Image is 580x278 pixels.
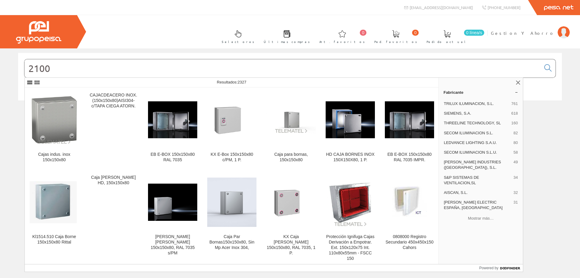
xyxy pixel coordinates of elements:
span: 82 [514,130,518,136]
div: KX Caja [PERSON_NAME] 150x150x80, RAL 7035, 1 P. [266,234,316,256]
a: Kl1514.510 Caja Borne 150x150x80 Rittal Kl1514.510 Caja Borne 150x150x80 Rittal [25,170,84,268]
span: 0 [360,30,366,36]
div: Cajas indus. inox 150x150x80 [30,152,79,163]
span: SIEMENS, S.A. [444,111,509,116]
span: TRILUX ILUMINACION, S.L. [444,101,509,106]
a: Powered by [479,264,523,272]
div: © Grupo Peisa [18,108,562,113]
div: HD CAJA BORNES INOX 150X150X80, 1 P. [326,152,375,163]
a: Caja Par Bornas150x150x80, Sin Mp Acer Inox 304, Caja Par Bornas150x150x80, Sin Mp Acer Inox 304, [202,170,261,268]
img: Kl1514.510 Caja Borne 150x150x80 Rittal [30,181,79,223]
span: Últimas compras [264,39,310,45]
div: [PERSON_NAME] [PERSON_NAME] 150x150x80, RAL 7035 s/PM [148,234,197,256]
div: KX E-Box 150x150x80 c/PM, 1 P. [207,152,256,163]
span: 761 [511,101,518,106]
a: Fabricante [439,87,523,97]
div: EB E-BOX 150x150x80 RAL 7035 IMPR. [385,152,434,163]
img: Caja para bornas, 150x150x80 [266,106,316,134]
span: Pedido actual [427,39,468,45]
span: SECOM ILUMINACION S.L.U. [444,150,511,155]
span: 31 [514,200,518,211]
span: 32 [514,190,518,195]
a: CAJACDEACERO INOX.(150x150x80)AISI304-c/TAPA CIEGA ATORN. [84,88,143,170]
span: 0 [412,30,419,36]
img: Cajas indus. inox 150x150x80 [30,95,79,144]
a: Últimas compras [258,25,313,47]
span: [PERSON_NAME] ELECTRIC ESPAÑA, [GEOGRAPHIC_DATA] [444,200,511,211]
span: AISCAN, S.L. [444,190,511,195]
input: Buscar... [24,59,541,77]
a: KX Caja de Bornes 150x150x80, RAL 7035, 1 P. KX Caja [PERSON_NAME] 150x150x80, RAL 7035, 1 P. [262,170,321,268]
span: Ped. favoritos [374,39,417,45]
div: Kl1514.510 Caja Borne 150x150x80 Rittal [30,234,79,245]
a: KL CAJA BORNES 150x150x80, RAL 7035 s/PM [PERSON_NAME] [PERSON_NAME] 150x150x80, RAL 7035 s/PM [143,170,202,268]
a: Caja para bornas, 150x150x80 Caja para bornas, 150x150x80 [262,88,321,170]
a: EB E-BOX 150x150x80 RAL 7035 EB E-BOX 150x150x80 RAL 7035 [143,88,202,170]
div: CAJACDEACERO INOX.(150x150x80)AISI304-c/TAPA CIEGA ATORN. [89,93,138,109]
a: Selectores [216,25,257,47]
span: 618 [511,111,518,116]
div: 0808000 Registro Secundario 450x450x150 Cahors [385,234,434,250]
span: 49 [514,159,518,170]
span: LEDVANCE LIGHTING S.A.U. [444,140,511,146]
span: 0 línea/s [464,30,484,36]
button: Mostrar más… [441,213,520,223]
div: EB E-BOX 150x150x80 RAL 7035 [148,152,197,163]
a: 0808000 Registro Secundario 450x450x150 Cahors 0808000 Registro Secundario 450x450x150 Cahors [380,170,439,268]
img: KX Caja de Bornes 150x150x80, RAL 7035, 1 P. [266,184,316,221]
a: Cajas indus. inox 150x150x80 Cajas indus. inox 150x150x80 [25,88,84,170]
img: HD CAJA BORNES INOX 150X150X80, 1 P. [326,101,375,138]
div: Caja Par Bornas150x150x80, Sin Mp Acer Inox 304, [207,234,256,250]
span: [EMAIL_ADDRESS][DOMAIN_NAME] [410,5,473,10]
img: EB E-BOX 150x150x80 RAL 7035 [148,101,197,138]
span: 80 [514,140,518,146]
span: S&P SISTEMAS DE VENTILACION,SL [444,175,511,186]
span: [PHONE_NUMBER] [488,5,520,10]
span: 34 [514,175,518,186]
span: 160 [511,120,518,126]
img: KX E-Box 150x150x80 c/PM, 1 P. [207,101,256,138]
a: Gestion Y Ahorro [491,25,570,31]
img: Caja Par Bornas150x150x80, Sin Mp Acer Inox 304, [207,178,256,227]
span: Powered by [479,265,498,271]
a: EB E-BOX 150x150x80 RAL 7035 IMPR. EB E-BOX 150x150x80 RAL 7035 IMPR. [380,88,439,170]
img: EB E-BOX 150x150x80 RAL 7035 IMPR. [385,101,434,138]
span: Resultados: [217,80,246,84]
img: Protección Ignifuga Cajas Derivación a Empotrar. Ext. 150x120x75 Int. 110x80x55mm - FSCC 150 [326,178,375,227]
span: [PERSON_NAME] INDUSTRIES ([GEOGRAPHIC_DATA]), S.L. [444,159,511,170]
a: Caja [PERSON_NAME] HD, 150x150x80 [84,170,143,268]
span: 2327 [237,80,246,84]
img: 0808000 Registro Secundario 450x450x150 Cahors [392,186,427,219]
a: Protección Ignifuga Cajas Derivación a Empotrar. Ext. 150x120x75 Int. 110x80x55mm - FSCC 150 Prot... [321,170,380,268]
img: Grupo Peisa [16,21,61,44]
span: Selectores [222,39,254,45]
span: Art. favoritos [319,39,365,45]
a: HD CAJA BORNES INOX 150X150X80, 1 P. HD CAJA BORNES INOX 150X150X80, 1 P. [321,88,380,170]
span: SECOM ILUMINACION S.L. [444,130,511,136]
span: 58 [514,150,518,155]
span: Gestion Y Ahorro [491,30,555,36]
div: Caja para bornas, 150x150x80 [266,152,316,163]
img: KL CAJA BORNES 150x150x80, RAL 7035 s/PM [148,184,197,221]
div: Caja [PERSON_NAME] HD, 150x150x80 [89,175,138,186]
div: Protección Ignifuga Cajas Derivación a Empotrar. Ext. 150x120x75 Int. 110x80x55mm - FSCC 150 [326,234,375,261]
span: THREELINE TECHNOLOGY, SL [444,120,509,126]
a: KX E-Box 150x150x80 c/PM, 1 P. KX E-Box 150x150x80 c/PM, 1 P. [202,88,261,170]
